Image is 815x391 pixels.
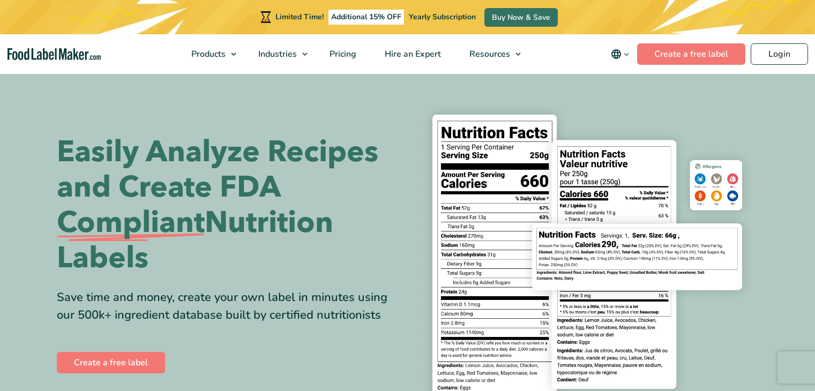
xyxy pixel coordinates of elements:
[637,43,745,65] a: Create a free label
[466,48,511,60] span: Resources
[484,8,558,27] a: Buy Now & Save
[255,48,298,60] span: Industries
[371,34,453,74] a: Hire an Expert
[326,48,357,60] span: Pricing
[328,10,404,25] span: Additional 15% OFF
[177,34,242,74] a: Products
[244,34,313,74] a: Industries
[455,34,526,74] a: Resources
[57,134,400,276] h1: Easily Analyze Recipes and Create FDA Nutrition Labels
[409,12,476,22] span: Yearly Subscription
[382,48,442,60] span: Hire an Expert
[57,289,400,324] div: Save time and money, create your own label in minutes using our 500k+ ingredient database built b...
[316,34,368,74] a: Pricing
[751,43,808,65] a: Login
[188,48,227,60] span: Products
[57,352,165,373] a: Create a free label
[275,12,324,22] span: Limited Time!
[57,205,205,240] span: Compliant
